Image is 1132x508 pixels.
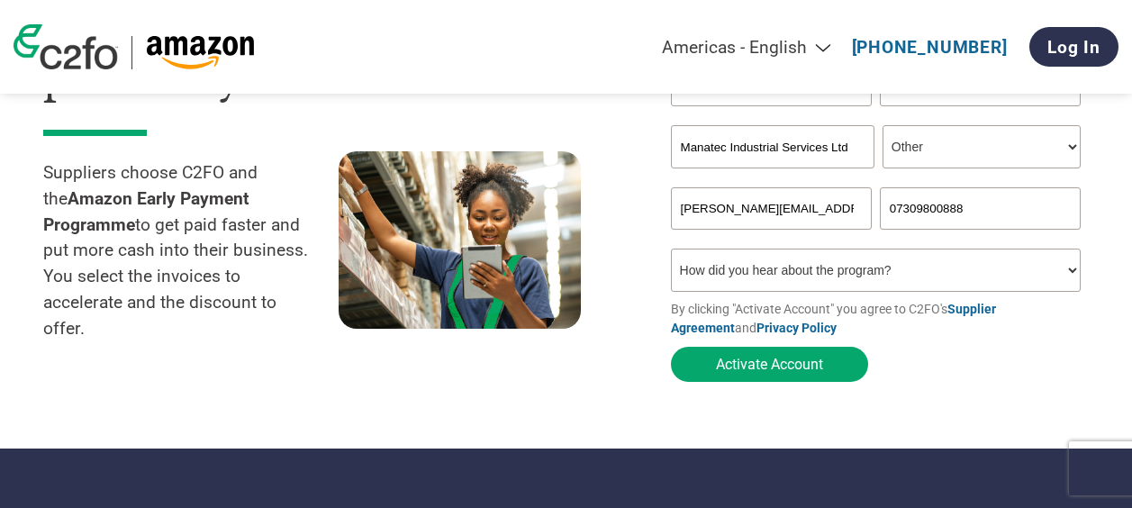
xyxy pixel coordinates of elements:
div: Invalid last name or last name is too long [880,108,1081,118]
input: Invalid Email format [671,187,872,230]
p: By clicking "Activate Account" you agree to C2FO's and [671,300,1089,338]
input: Your company name* [671,125,874,168]
div: Inavlid Phone Number [880,231,1081,241]
select: Title/Role [883,125,1081,168]
a: Privacy Policy [756,321,837,335]
div: Invalid first name or first name is too long [671,108,872,118]
img: c2fo logo [14,24,118,69]
strong: Amazon Early Payment Programme [43,188,249,235]
img: supply chain worker [339,151,581,329]
a: [PHONE_NUMBER] [852,37,1008,58]
a: Log In [1029,27,1118,67]
input: Phone* [880,187,1081,230]
div: Invalid company name or company name is too long [671,170,1081,180]
p: Suppliers choose C2FO and the to get paid faster and put more cash into their business. You selec... [43,160,339,342]
img: Amazon [146,36,255,69]
div: Inavlid Email Address [671,231,872,241]
button: Activate Account [671,347,868,382]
